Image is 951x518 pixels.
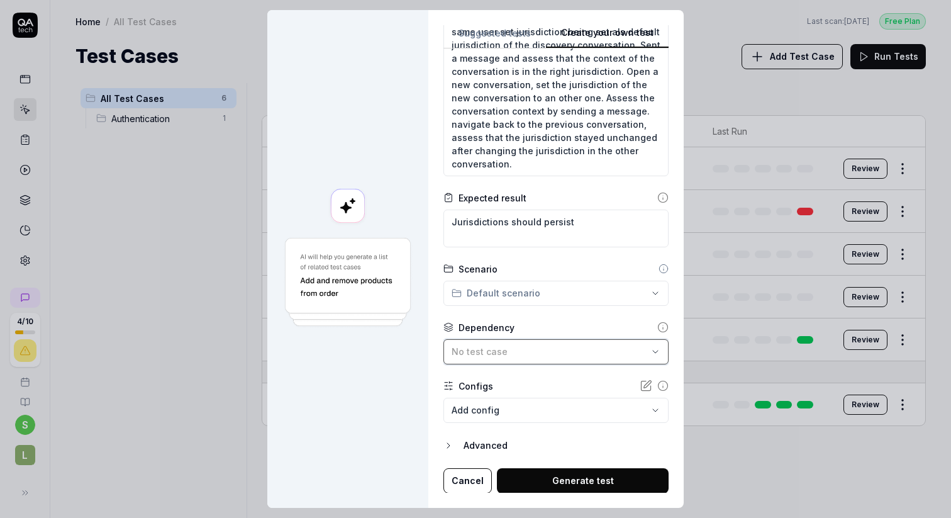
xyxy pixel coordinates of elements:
div: Scenario [459,262,498,276]
div: Dependency [459,321,514,334]
div: Default scenario [452,286,540,300]
img: Generate a test using AI [282,236,413,329]
button: Create your own test [546,26,669,48]
div: Advanced [464,438,669,453]
button: Default scenario [443,281,669,306]
button: Generate test [497,468,669,493]
button: No test case [443,339,669,364]
button: Cancel [443,468,492,493]
div: Configs [459,380,493,393]
button: Advanced [443,438,669,453]
button: Suggested tests [443,26,546,48]
div: Expected result [459,191,526,205]
span: No test case [452,346,508,357]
